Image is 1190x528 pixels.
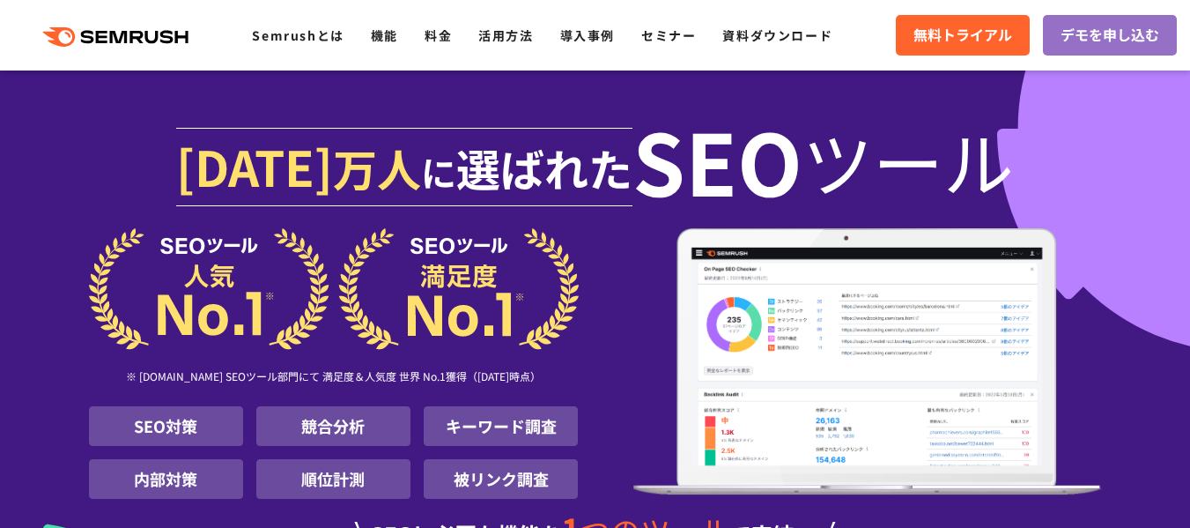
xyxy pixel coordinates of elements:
[425,26,452,44] a: 料金
[176,130,333,201] span: [DATE]
[560,26,615,44] a: 導入事例
[478,26,533,44] a: 活用方法
[333,136,421,199] span: 万人
[722,26,832,44] a: 資料ダウンロード
[632,125,802,196] span: SEO
[89,350,579,406] div: ※ [DOMAIN_NAME] SEOツール部門にて 満足度＆人気度 世界 No.1獲得（[DATE]時点）
[89,406,243,446] li: SEO対策
[456,136,632,199] span: 選ばれた
[89,459,243,499] li: 内部対策
[256,406,410,446] li: 競合分析
[896,15,1030,56] a: 無料トライアル
[641,26,696,44] a: セミナー
[913,24,1012,47] span: 無料トライアル
[1061,24,1159,47] span: デモを申し込む
[802,125,1014,196] span: ツール
[421,146,456,197] span: に
[371,26,398,44] a: 機能
[1043,15,1177,56] a: デモを申し込む
[252,26,344,44] a: Semrushとは
[256,459,410,499] li: 順位計測
[424,459,578,499] li: 被リンク調査
[424,406,578,446] li: キーワード調査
